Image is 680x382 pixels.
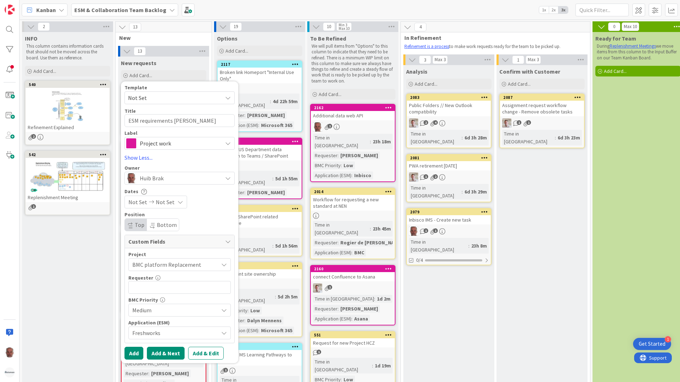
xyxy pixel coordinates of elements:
div: Requester [313,305,338,313]
div: 2160 [311,266,395,272]
div: 2162 [311,105,395,111]
div: Low [342,161,355,169]
span: Add Card... [225,48,248,54]
div: 2117 [218,61,302,68]
div: 549SharePoint site ownership [218,263,302,278]
div: Dalyn Mennens [245,317,283,324]
div: 23h 8m [469,242,489,250]
span: Not Set [128,93,217,102]
span: : [148,370,149,377]
div: Time in [GEOGRAPHIC_DATA] [313,358,372,373]
span: 1 [317,350,321,354]
span: Huib Brak [140,174,164,182]
span: : [351,171,352,179]
div: Microsoft 365 [259,121,294,129]
img: HB [313,122,322,132]
div: Requester [313,239,338,246]
div: Inbisco [352,171,373,179]
div: Application (ESM) [220,121,258,129]
p: This column contains information cards that should not be moved across the board. Use them as ref... [26,43,109,61]
div: Cleanup SharePoint related datashare [218,212,302,228]
span: Not Set [128,198,147,206]
p: We will pull items from "Options" to this column to indicate that they need to be refined. There ... [312,43,394,84]
div: Low [249,307,262,314]
span: Add Card... [33,68,56,74]
div: 2081PWA retirement [DATE] [407,155,491,170]
div: 549 [221,264,302,269]
div: Time in [GEOGRAPHIC_DATA] [409,238,468,254]
div: BMC [352,249,366,256]
span: 2 [38,22,50,31]
input: Quick Filter... [575,4,629,16]
div: 2162Additional data web API [311,105,395,120]
div: [PERSON_NAME] [339,305,380,313]
span: BMC platform Replacement [132,260,215,270]
div: 5d 1h 56m [273,242,299,250]
span: 19 [230,22,242,31]
div: Time in [GEOGRAPHIC_DATA] [409,184,462,200]
div: Rogier de [PERSON_NAME] [339,239,404,246]
img: Rd [313,283,322,293]
span: 4 [433,120,438,125]
span: : [462,134,463,142]
div: 1d 19m [373,362,393,370]
div: Asana [352,315,370,323]
label: Requester [128,275,153,281]
span: : [270,97,271,105]
div: 2162 [314,105,395,110]
div: 2087Assignment request workflow change - Remove obsolete tasks [500,94,584,116]
button: Add & Edit [188,347,224,360]
a: Show Less... [124,153,235,162]
span: : [374,295,375,303]
span: : [244,189,245,196]
div: Project [128,252,231,257]
div: 23h 18m [371,138,393,145]
div: Time in [GEOGRAPHIC_DATA] [313,134,370,149]
span: 2 [433,174,438,179]
div: 2160connect Confluence to Asana [311,266,395,281]
span: 0 [608,22,620,31]
div: Time in [GEOGRAPHIC_DATA] [313,221,370,237]
span: 1 [433,228,438,233]
div: 2160 [314,266,395,271]
div: Request for new Project HCZ [311,338,395,347]
div: Rd [407,118,491,128]
span: 3x [558,6,568,14]
div: [PERSON_NAME] [339,152,380,159]
span: 13 [134,47,146,55]
span: 1 [424,174,428,179]
span: Top [135,221,144,228]
div: 1 [665,336,671,343]
img: Rd [502,118,511,128]
span: : [370,225,371,233]
span: Project work [140,138,219,148]
span: Custom Fields [128,237,222,246]
span: : [462,188,463,196]
img: Rd [409,118,418,128]
div: 2081 [407,155,491,161]
button: Add [124,347,143,360]
div: 2081 [410,155,491,160]
div: Application (ESM) [313,315,351,323]
span: : [351,315,352,323]
span: 3 [419,55,431,64]
span: Ready for Team [595,35,636,42]
div: Upgrade MS Learning Pathways to 5.0.0. [218,350,302,366]
div: Requester [124,370,148,377]
span: Support [15,1,32,10]
div: Broken link Homeport "Internal Use Only" [218,68,302,83]
span: 1 [223,368,228,372]
div: Rd [500,118,584,128]
span: 1 [328,124,332,128]
span: 13 [129,23,141,31]
div: 2079 [407,209,491,215]
div: [PERSON_NAME] [245,189,287,196]
div: 6d 3h 29m [463,188,489,196]
div: Time in [GEOGRAPHIC_DATA] [220,289,275,304]
span: Kanban [36,6,56,14]
span: : [244,111,245,119]
div: Requester [313,152,338,159]
span: Add Card... [415,81,437,87]
div: Assignment request workflow change - Remove obsolete tasks [500,101,584,116]
span: Position [124,212,145,217]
